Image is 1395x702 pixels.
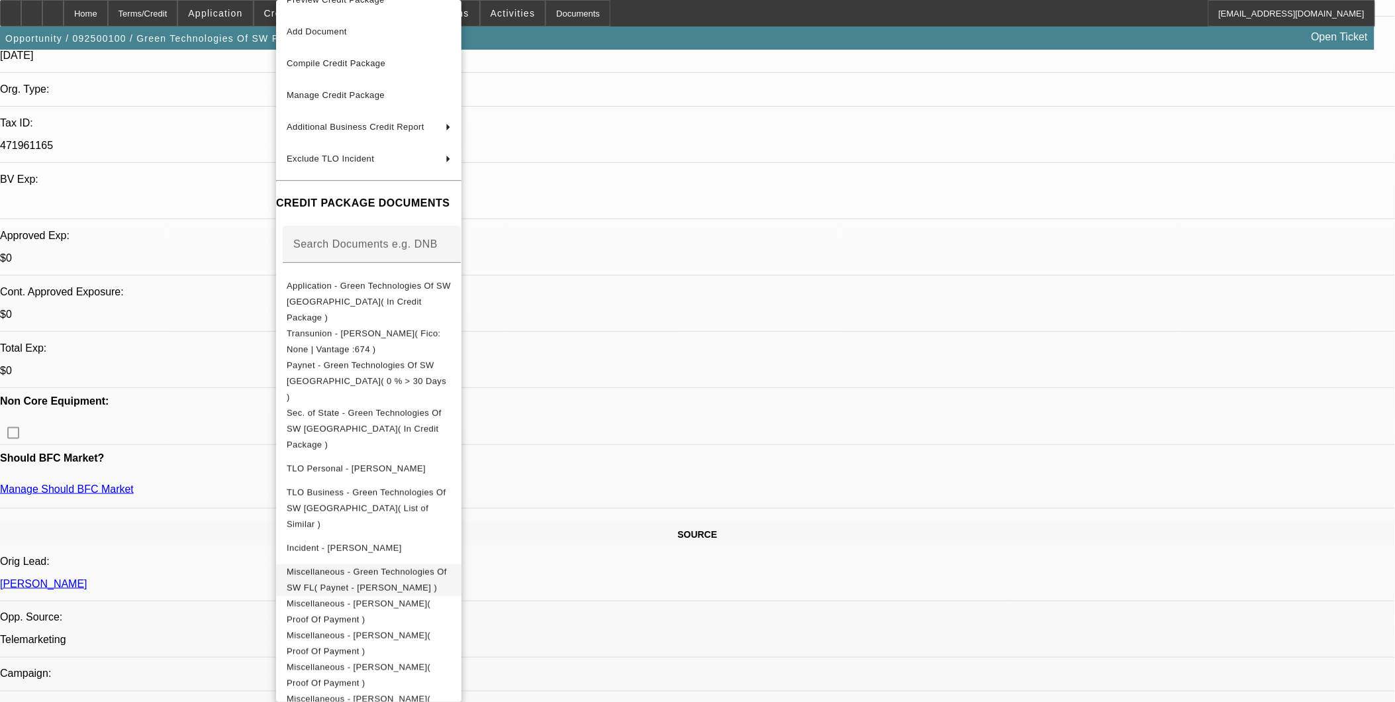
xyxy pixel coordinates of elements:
[287,154,374,164] span: Exclude TLO Incident
[287,328,441,354] span: Transunion - [PERSON_NAME]( Fico: None | Vantage :674 )
[276,453,461,485] button: TLO Personal - Taylor, Christopher
[287,122,424,132] span: Additional Business Credit Report
[276,485,461,532] button: TLO Business - Green Technologies Of SW FL( List of Similar )
[287,567,447,593] span: Miscellaneous - Green Technologies Of SW FL( Paynet - [PERSON_NAME] )
[276,405,461,453] button: Sec. of State - Green Technologies Of SW FL( In Credit Package )
[276,358,461,405] button: Paynet - Green Technologies Of SW FL( 0 % > 30 Days )
[287,662,430,688] span: Miscellaneous - [PERSON_NAME]( Proof Of Payment )
[276,278,461,326] button: Application - Green Technologies Of SW FL( In Credit Package )
[293,238,438,250] mat-label: Search Documents e.g. DNB
[287,58,385,68] span: Compile Credit Package
[276,564,461,596] button: Miscellaneous - Green Technologies Of SW FL( Paynet - Christopher Taylor )
[276,596,461,628] button: Miscellaneous - Taylor, Christopher( Proof Of Payment )
[287,464,426,474] span: TLO Personal - [PERSON_NAME]
[287,90,385,100] span: Manage Credit Package
[287,599,430,625] span: Miscellaneous - [PERSON_NAME]( Proof Of Payment )
[287,487,446,529] span: TLO Business - Green Technologies Of SW [GEOGRAPHIC_DATA]( List of Similar )
[287,630,430,656] span: Miscellaneous - [PERSON_NAME]( Proof Of Payment )
[276,660,461,691] button: Miscellaneous - Taylor, Christopher( Proof Of Payment )
[287,543,402,553] span: Incident - [PERSON_NAME]
[287,281,451,323] span: Application - Green Technologies Of SW [GEOGRAPHIC_DATA]( In Credit Package )
[287,360,446,402] span: Paynet - Green Technologies Of SW [GEOGRAPHIC_DATA]( 0 % > 30 Days )
[276,195,461,211] h4: CREDIT PACKAGE DOCUMENTS
[276,628,461,660] button: Miscellaneous - Taylor, Christopher( Proof Of Payment )
[287,408,442,450] span: Sec. of State - Green Technologies Of SW [GEOGRAPHIC_DATA]( In Credit Package )
[287,26,347,36] span: Add Document
[276,326,461,358] button: Transunion - Taylor, Christopher( Fico: None | Vantage :674 )
[276,532,461,564] button: Incident - Taylor, Christopher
